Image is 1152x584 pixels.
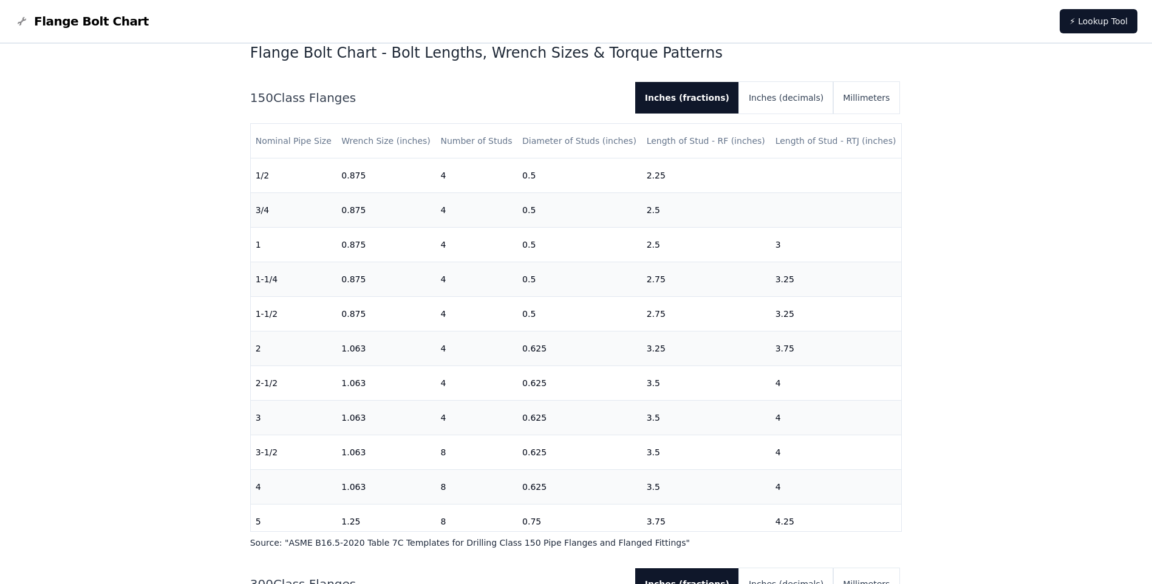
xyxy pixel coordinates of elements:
[642,262,771,297] td: 2.75
[771,228,902,262] td: 3
[1060,9,1137,33] a: ⚡ Lookup Tool
[435,297,517,331] td: 4
[517,297,642,331] td: 0.5
[435,331,517,366] td: 4
[642,331,771,366] td: 3.25
[771,331,902,366] td: 3.75
[642,297,771,331] td: 2.75
[336,297,435,331] td: 0.875
[251,401,337,435] td: 3
[336,262,435,297] td: 0.875
[435,504,517,539] td: 8
[336,124,435,158] th: Wrench Size (inches)
[517,435,642,470] td: 0.625
[642,401,771,435] td: 3.5
[517,158,642,193] td: 0.5
[642,228,771,262] td: 2.5
[435,228,517,262] td: 4
[517,228,642,262] td: 0.5
[15,14,29,29] img: Flange Bolt Chart Logo
[771,435,902,470] td: 4
[251,366,337,401] td: 2-1/2
[517,504,642,539] td: 0.75
[251,228,337,262] td: 1
[642,158,771,193] td: 2.25
[517,193,642,228] td: 0.5
[251,193,337,228] td: 3/4
[771,504,902,539] td: 4.25
[642,435,771,470] td: 3.5
[517,331,642,366] td: 0.625
[336,401,435,435] td: 1.063
[250,89,625,106] h2: 150 Class Flanges
[251,331,337,366] td: 2
[517,124,642,158] th: Diameter of Studs (inches)
[435,158,517,193] td: 4
[517,401,642,435] td: 0.625
[435,366,517,401] td: 4
[251,158,337,193] td: 1/2
[250,537,902,549] p: Source: " ASME B16.5-2020 Table 7C Templates for Drilling Class 150 Pipe Flanges and Flanged Fitt...
[739,82,833,114] button: Inches (decimals)
[435,470,517,504] td: 8
[251,504,337,539] td: 5
[251,435,337,470] td: 3-1/2
[771,366,902,401] td: 4
[250,43,902,63] h1: Flange Bolt Chart - Bolt Lengths, Wrench Sizes & Torque Patterns
[642,470,771,504] td: 3.5
[251,124,337,158] th: Nominal Pipe Size
[435,262,517,297] td: 4
[833,82,899,114] button: Millimeters
[336,435,435,470] td: 1.063
[517,470,642,504] td: 0.625
[517,366,642,401] td: 0.625
[771,470,902,504] td: 4
[771,124,902,158] th: Length of Stud - RTJ (inches)
[435,435,517,470] td: 8
[15,13,149,30] a: Flange Bolt Chart LogoFlange Bolt Chart
[251,262,337,297] td: 1-1/4
[251,297,337,331] td: 1-1/2
[251,470,337,504] td: 4
[336,331,435,366] td: 1.063
[771,262,902,297] td: 3.25
[336,228,435,262] td: 0.875
[642,366,771,401] td: 3.5
[642,124,771,158] th: Length of Stud - RF (inches)
[435,193,517,228] td: 4
[435,124,517,158] th: Number of Studs
[336,470,435,504] td: 1.063
[517,262,642,297] td: 0.5
[642,504,771,539] td: 3.75
[435,401,517,435] td: 4
[635,82,739,114] button: Inches (fractions)
[336,366,435,401] td: 1.063
[642,193,771,228] td: 2.5
[336,158,435,193] td: 0.875
[34,13,149,30] span: Flange Bolt Chart
[771,297,902,331] td: 3.25
[336,504,435,539] td: 1.25
[336,193,435,228] td: 0.875
[771,401,902,435] td: 4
